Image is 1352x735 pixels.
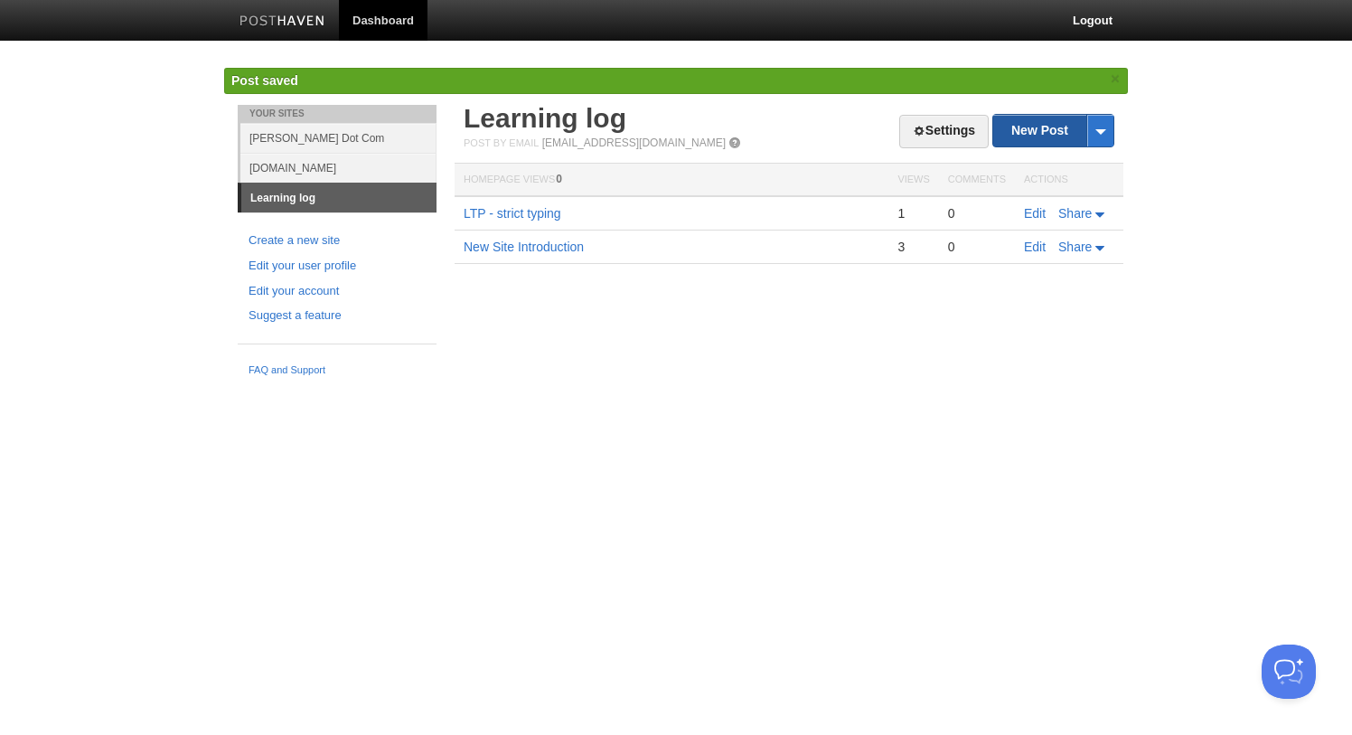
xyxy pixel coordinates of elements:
[249,363,426,379] a: FAQ and Support
[231,73,298,88] span: Post saved
[1024,240,1046,254] a: Edit
[1058,206,1092,221] span: Share
[542,137,726,149] a: [EMAIL_ADDRESS][DOMAIN_NAME]
[948,205,1006,221] div: 0
[1024,206,1046,221] a: Edit
[240,123,437,153] a: [PERSON_NAME] Dot Com
[897,205,929,221] div: 1
[1058,240,1092,254] span: Share
[899,115,989,148] a: Settings
[249,257,426,276] a: Edit your user profile
[241,184,437,212] a: Learning log
[249,231,426,250] a: Create a new site
[888,164,938,197] th: Views
[939,164,1015,197] th: Comments
[464,137,539,148] span: Post by Email
[1015,164,1123,197] th: Actions
[897,239,929,255] div: 3
[249,282,426,301] a: Edit your account
[993,115,1113,146] a: New Post
[464,103,626,133] a: Learning log
[948,239,1006,255] div: 0
[249,306,426,325] a: Suggest a feature
[240,153,437,183] a: [DOMAIN_NAME]
[1107,68,1123,90] a: ×
[464,206,561,221] a: LTP - strict typing
[238,105,437,123] li: Your Sites
[1262,645,1316,699] iframe: Help Scout Beacon - Open
[464,240,584,254] a: New Site Introduction
[556,173,562,185] span: 0
[239,15,325,29] img: Posthaven-bar
[455,164,888,197] th: Homepage Views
